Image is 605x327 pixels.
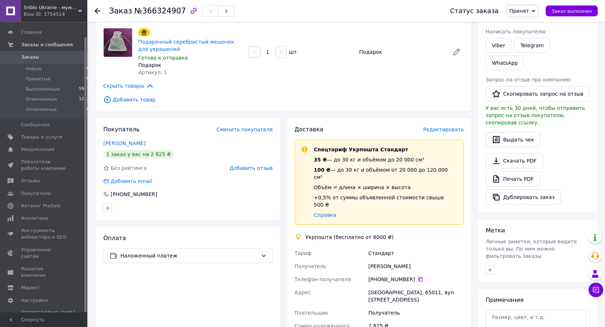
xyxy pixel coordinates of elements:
span: Запрос на отзыв про компанию [486,77,570,83]
span: Написать покупателю [486,29,545,35]
div: шт. [287,48,299,56]
a: Редактировать [449,45,464,59]
span: Управление сайтом [21,247,67,260]
span: 0 [87,65,89,72]
span: Заказ выполнен [552,8,592,14]
a: Печать PDF [486,171,540,187]
img: Подарочный серебристый мешочек для украшений [104,28,132,57]
span: Сообщения [21,121,49,128]
a: Скачать PDF [486,153,543,168]
span: №366324907 [134,7,186,15]
span: Готово к отправке [138,55,188,61]
span: Адрес [295,290,311,295]
span: Артикул: 1 [138,69,167,75]
div: Добавить email [103,178,153,185]
div: Подарок [138,61,243,69]
div: 1 заказ у вас на 2 825 ₴ [103,150,174,159]
button: Выдать чек [486,132,540,147]
span: Настройки [21,297,48,304]
a: Справка [314,212,337,218]
span: 5947 [79,86,89,92]
span: Скрыть товары [103,82,154,90]
div: Укрпошта (бесплатно от 6000 ₴) [304,234,396,241]
span: Главная [21,29,41,36]
span: Без рейтинга [111,165,147,171]
div: Объём = длина × ширина × высота [314,184,458,191]
span: Заказы и сообщения [21,41,73,48]
span: Заказ [109,7,132,15]
div: +0,5% от суммы объявленной стоимости свыше 500 ₴ [314,194,458,208]
span: У вас есть 30 дней, чтобы отправить запрос на отзыв покупателю, скопировав ссылку. [486,105,585,125]
span: Добавить отзыв [230,165,272,171]
span: Маркет [21,284,40,291]
span: Отзывы [21,178,40,184]
div: Ваш ID: 3754514 [24,11,87,17]
div: [GEOGRAPHIC_DATA], 65011, вул. [STREET_ADDRESS] [367,286,465,306]
a: Telegram [514,38,550,53]
span: Метки [486,227,505,234]
span: Принятые [25,76,51,82]
span: Заказы [21,54,39,60]
span: 0 [87,106,89,113]
span: Примечания [486,296,524,303]
span: Добавить товар [103,96,464,104]
span: Покупатель [103,126,140,133]
span: Тариф [295,250,312,256]
button: Заказ выполнен [546,5,598,16]
span: Инструменты вебмастера и SEO [21,227,67,240]
span: 20 [84,76,89,82]
a: WhatsApp [486,56,524,70]
span: Уведомления [21,146,54,153]
span: Новые [25,65,41,72]
div: — до 30 кг и объёмом до 20 000 см³ [314,156,458,163]
a: [PERSON_NAME] [103,140,146,146]
span: Получатель [295,263,326,269]
div: Получатель [367,306,465,319]
button: Скопировать запрос на отзыв [486,86,590,101]
span: Сменить покупателя [216,127,272,132]
span: Каталог ProSale [21,203,60,209]
div: [PERSON_NAME] [367,260,465,273]
div: Добавить email [110,178,153,185]
span: Покупатели [21,190,51,197]
button: Чат с покупателем [589,283,603,297]
span: Плательщик [295,310,329,316]
span: 35 ₴ [314,157,327,163]
div: Вернуться назад [95,7,100,15]
span: Выполненные [25,86,60,92]
span: Телефон получателя [295,276,351,282]
span: Спецтариф Укрпошта Стандарт [314,147,408,152]
span: Личные заметки, которые видите только вы. По ним можно фильтровать заказы [486,239,577,259]
div: Статус заказа [450,7,499,15]
div: Подарок [356,47,446,57]
span: 100 ₴ [314,167,331,173]
span: Sriblo Ukraine - мужские комплекты c цепочками из серебра 925 пробы [24,4,78,11]
span: Аналитика [21,215,48,222]
div: Стандарт [367,247,465,260]
span: Доставка [295,126,323,133]
span: Оплаченные [25,106,57,113]
span: Отмененные [25,96,57,103]
div: [PHONE_NUMBER] [110,191,158,198]
span: 1292 [79,96,89,103]
a: Подарочный серебристый мешочек для украшений [138,39,234,52]
button: Дублировать заказ [486,190,561,205]
span: Товары и услуги [21,134,62,140]
div: — до 30 кг и объёмом от 20 000 до 120 000 см³ [314,166,458,181]
span: Кошелек компании [21,266,67,279]
span: Принят [509,8,529,14]
span: Редактировать [423,127,464,132]
span: Наложенный платеж [120,252,258,260]
a: Viber [486,38,511,53]
span: Показатели работы компании [21,159,67,172]
span: Оплата [103,235,126,242]
div: [PHONE_NUMBER] [368,276,464,283]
